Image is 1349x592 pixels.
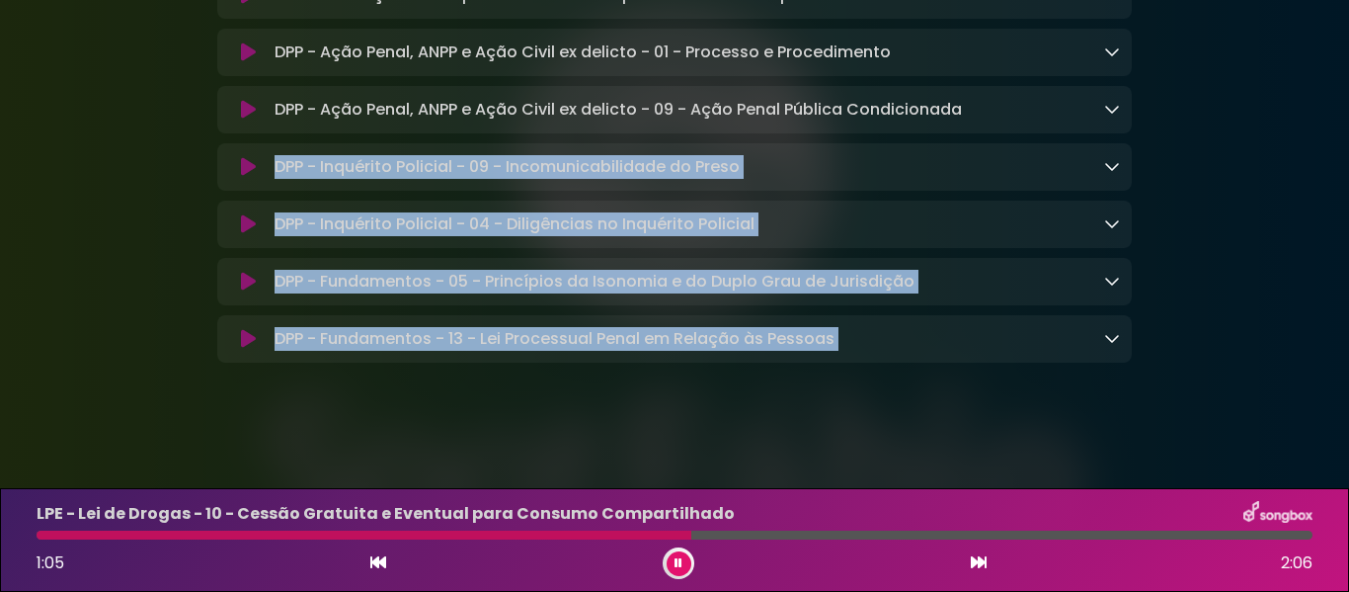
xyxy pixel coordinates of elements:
[275,270,914,294] p: DPP - Fundamentos - 05 - Princípios da Isonomia e do Duplo Grau de Jurisdição
[275,327,834,351] p: DPP - Fundamentos - 13 - Lei Processual Penal em Relação às Pessoas
[275,212,754,236] p: DPP - Inquérito Policial - 04 - Diligências no Inquérito Policial
[275,41,891,64] p: DPP - Ação Penal, ANPP e Ação Civil ex delicto - 01 - Processo e Procedimento
[275,155,740,179] p: DPP - Inquérito Policial - 09 - Incomunicabilidade do Preso
[275,98,962,122] p: DPP - Ação Penal, ANPP e Ação Civil ex delicto - 09 - Ação Penal Pública Condicionada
